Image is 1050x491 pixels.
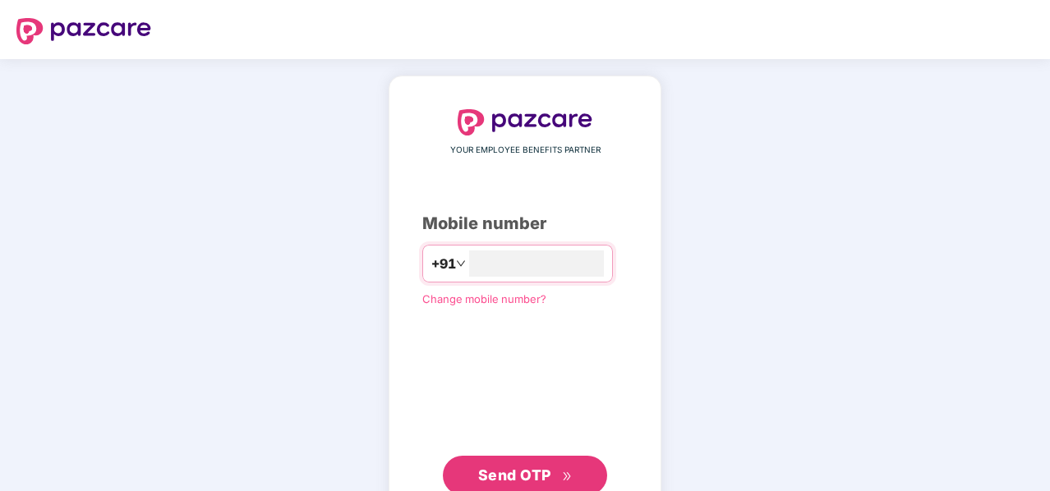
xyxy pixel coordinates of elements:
span: +91 [431,254,456,274]
span: double-right [562,471,573,482]
a: Change mobile number? [422,292,546,305]
div: Mobile number [422,211,628,236]
span: Send OTP [478,466,551,484]
img: logo [16,18,151,44]
img: logo [458,109,592,135]
span: YOUR EMPLOYEE BENEFITS PARTNER [450,144,601,157]
span: down [456,259,466,268]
